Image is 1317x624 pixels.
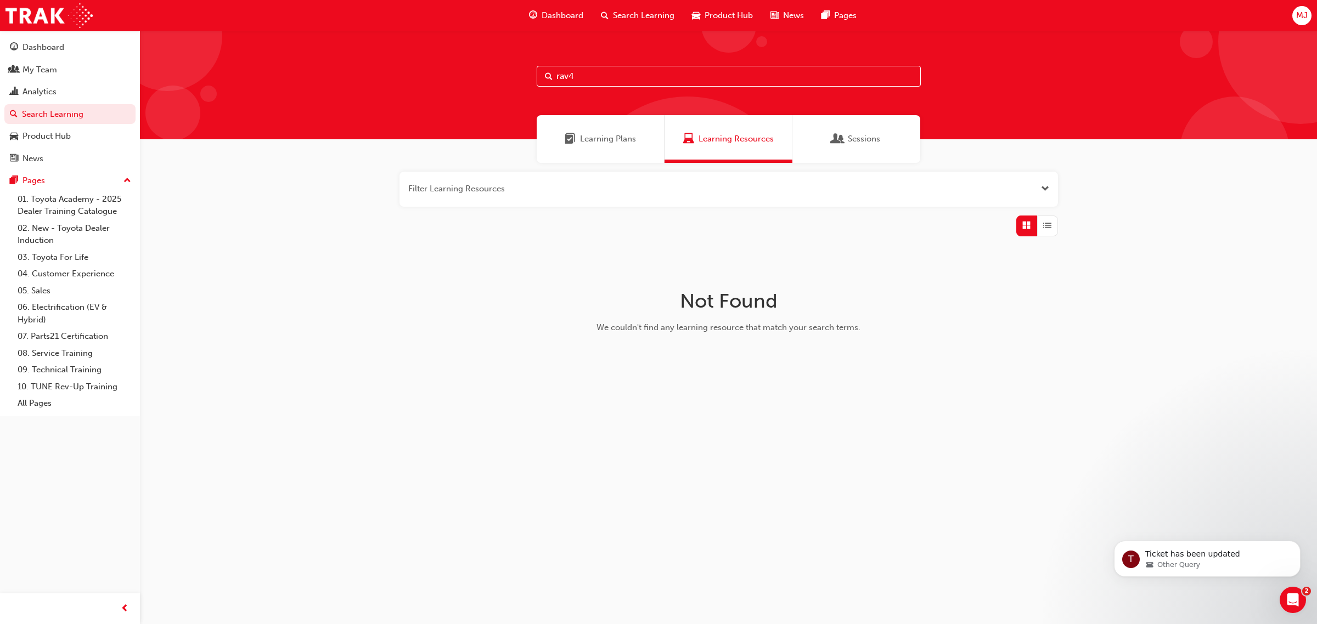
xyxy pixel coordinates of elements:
a: My Team [4,60,136,80]
a: 04. Customer Experience [13,265,136,282]
a: pages-iconPages [813,4,865,27]
span: people-icon [10,65,18,75]
span: guage-icon [10,43,18,53]
a: guage-iconDashboard [520,4,592,27]
span: chart-icon [10,87,18,97]
div: Pages [22,174,45,187]
div: Product Hub [22,130,71,143]
a: 10. TUNE Rev-Up Training [13,378,136,395]
button: DashboardMy TeamAnalyticsSearch LearningProduct HubNews [4,35,136,171]
a: 06. Electrification (EV & Hybrid) [13,299,136,328]
a: 07. Parts21 Certification [13,328,136,345]
a: 02. New - Toyota Dealer Induction [13,220,136,249]
span: Learning Plans [580,133,636,145]
span: prev-icon [121,602,129,616]
span: Pages [834,9,857,22]
button: Open the filter [1041,183,1049,195]
span: search-icon [10,110,18,120]
div: We couldn't find any learning resource that match your search terms. [555,321,903,334]
span: car-icon [692,9,700,22]
button: Pages [4,171,136,191]
span: Search [545,70,553,83]
iframe: Intercom notifications message [1097,518,1317,594]
a: Learning PlansLearning Plans [537,115,665,163]
iframe: Intercom live chat [1280,587,1306,613]
a: 05. Sales [13,282,136,299]
span: search-icon [601,9,609,22]
span: Sessions [832,133,843,145]
img: Trak [5,3,93,28]
a: Dashboard [4,37,136,58]
a: 08. Service Training [13,345,136,362]
span: pages-icon [821,9,830,22]
a: Analytics [4,82,136,102]
a: car-iconProduct Hub [683,4,762,27]
a: SessionsSessions [792,115,920,163]
span: up-icon [123,174,131,188]
div: Analytics [22,86,57,98]
input: Search... [537,66,921,87]
span: car-icon [10,132,18,141]
h1: Not Found [555,289,903,313]
span: Learning Plans [565,133,576,145]
div: News [22,152,43,165]
a: News [4,149,136,169]
span: Learning Resources [683,133,694,145]
a: 01. Toyota Academy - 2025 Dealer Training Catalogue [13,191,136,220]
span: Product Hub [705,9,753,22]
span: Learning Resources [699,133,774,145]
a: Search Learning [4,104,136,124]
a: All Pages [13,395,136,412]
span: Dashboard [542,9,583,22]
span: pages-icon [10,176,18,186]
div: My Team [22,64,57,76]
a: Product Hub [4,126,136,146]
span: guage-icon [529,9,537,22]
a: news-iconNews [762,4,813,27]
span: news-icon [770,9,779,22]
div: Dashboard [22,41,64,54]
span: MJ [1296,9,1308,22]
button: MJ [1292,6,1312,25]
a: 09. Technical Training [13,361,136,378]
span: 2 [1302,587,1311,595]
a: 03. Toyota For Life [13,249,136,266]
a: search-iconSearch Learning [592,4,683,27]
span: news-icon [10,154,18,164]
span: Sessions [848,133,880,145]
span: News [783,9,804,22]
span: List [1043,219,1051,232]
span: Search Learning [613,9,674,22]
span: Grid [1022,219,1031,232]
a: Learning ResourcesLearning Resources [665,115,792,163]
